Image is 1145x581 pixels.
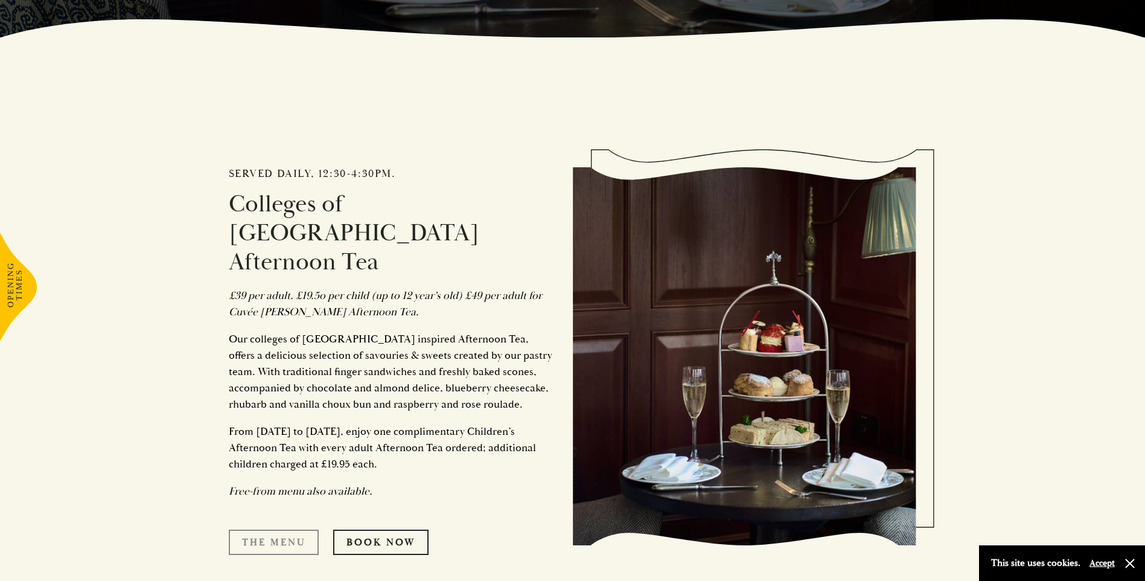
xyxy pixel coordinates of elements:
[333,530,429,555] a: Book Now
[229,423,555,472] p: From [DATE] to [DATE], enjoy one complimentary Children’s Afternoon Tea with every adult Afternoo...
[1124,557,1136,570] button: Close and accept
[229,289,542,319] em: £39 per adult. £19.5o per child (up to 12 year’s old) £49 per adult for Cuvée [PERSON_NAME] After...
[229,190,555,277] h3: Colleges of [GEOGRAPHIC_DATA] Afternoon Tea
[229,484,372,498] em: Free-from menu also available.
[229,530,319,555] a: The Menu
[229,331,555,412] p: Our colleges of [GEOGRAPHIC_DATA] inspired Afternoon Tea, offers a delicious selection of savouri...
[229,167,555,181] h2: Served daily, 12:30-4:30pm.
[991,554,1080,572] p: This site uses cookies.
[1089,557,1115,569] button: Accept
